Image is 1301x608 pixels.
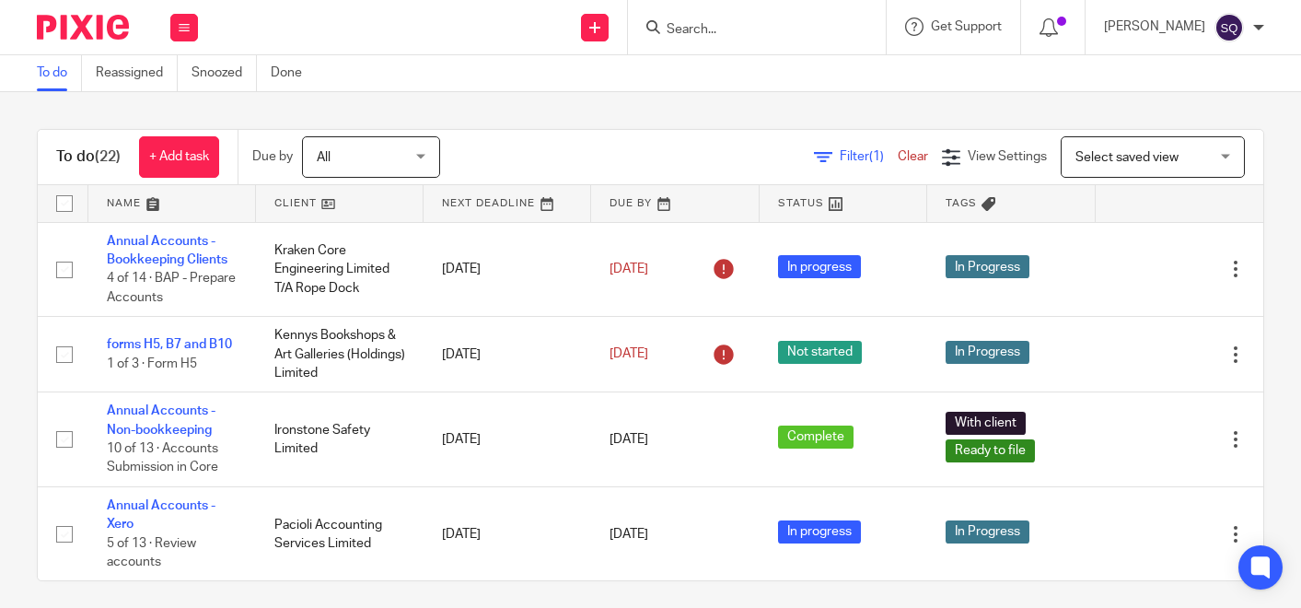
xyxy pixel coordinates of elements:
span: In Progress [946,341,1029,364]
span: Select saved view [1075,151,1179,164]
span: [DATE] [610,348,648,361]
span: [DATE] [610,263,648,275]
span: 1 of 3 · Form H5 [107,357,197,370]
span: Tags [946,198,977,208]
span: [DATE] [610,528,648,541]
a: forms H5, B7 and B10 [107,338,232,351]
td: [DATE] [424,392,591,487]
td: [DATE] [424,317,591,392]
span: (1) [869,150,884,163]
span: 10 of 13 · Accounts Submission in Core [107,442,218,474]
img: Pixie [37,15,129,40]
p: [PERSON_NAME] [1104,18,1205,36]
input: Search [665,22,831,39]
a: Snoozed [192,55,257,91]
a: Reassigned [96,55,178,91]
td: Ironstone Safety Limited [256,392,424,487]
span: All [317,151,331,164]
span: Filter [840,150,898,163]
a: Annual Accounts - Bookkeeping Clients [107,235,227,266]
a: Annual Accounts - Xero [107,499,215,531]
span: View Settings [968,150,1047,163]
a: Annual Accounts - Non-bookkeeping [107,404,215,436]
a: To do [37,55,82,91]
td: [DATE] [424,222,591,317]
td: Pacioli Accounting Services Limited [256,487,424,582]
td: [DATE] [424,487,591,582]
span: In Progress [946,520,1029,544]
span: 4 of 14 · BAP - Prepare Accounts [107,272,236,304]
h1: To do [56,147,121,167]
span: (22) [95,149,121,164]
a: Clear [898,150,928,163]
a: Done [271,55,316,91]
p: Due by [252,147,293,166]
span: In progress [778,520,861,544]
span: With client [946,412,1026,435]
span: Ready to file [946,439,1035,462]
span: In progress [778,255,861,278]
span: In Progress [946,255,1029,278]
td: Kennys Bookshops & Art Galleries (Holdings) Limited [256,317,424,392]
a: + Add task [139,136,219,178]
span: Not started [778,341,862,364]
span: 5 of 13 · Review accounts [107,537,196,569]
span: Complete [778,426,854,449]
span: Get Support [931,20,1002,33]
img: svg%3E [1214,13,1244,42]
span: [DATE] [610,433,648,446]
td: Kraken Core Engineering Limited T/A Rope Dock [256,222,424,317]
